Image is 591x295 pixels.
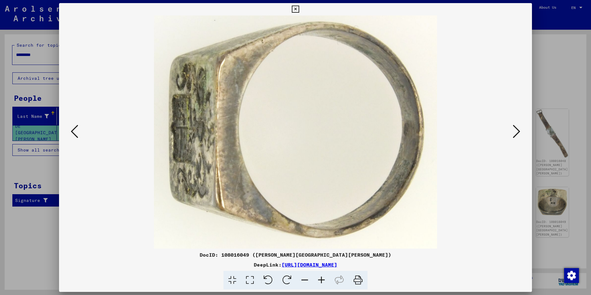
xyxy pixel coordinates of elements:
a: [URL][DOMAIN_NAME] [282,262,337,268]
div: DocID: 108016049 ([PERSON_NAME][GEOGRAPHIC_DATA][PERSON_NAME]) [59,251,532,259]
div: DeepLink: [59,261,532,268]
img: Change consent [564,268,579,283]
img: 002.jpg [80,15,511,249]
